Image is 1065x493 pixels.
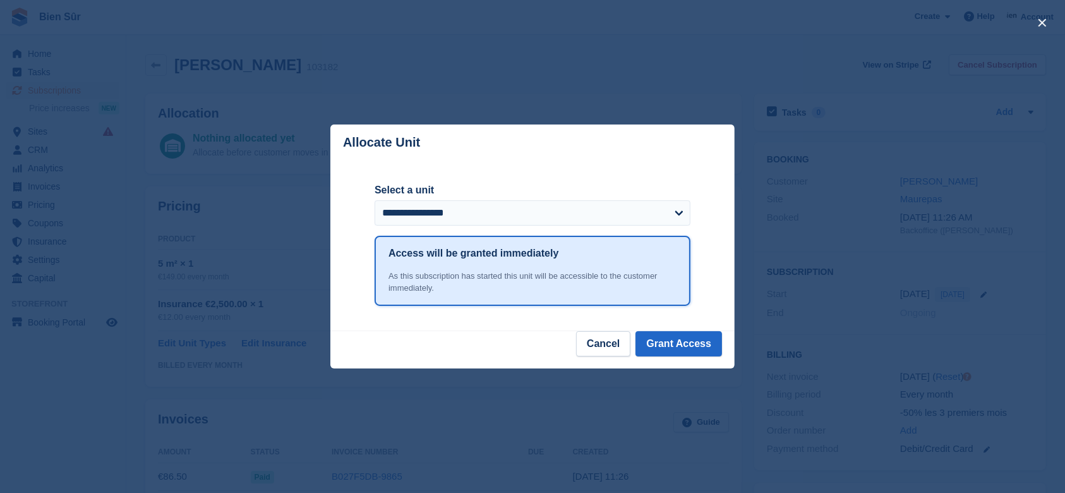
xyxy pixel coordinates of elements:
[576,331,630,356] button: Cancel
[388,246,558,261] h1: Access will be granted immediately
[635,331,722,356] button: Grant Access
[1032,13,1052,33] button: close
[388,270,677,295] div: As this subscription has started this unit will be accessible to the customer immediately.
[375,183,690,198] label: Select a unit
[343,135,420,150] p: Allocate Unit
